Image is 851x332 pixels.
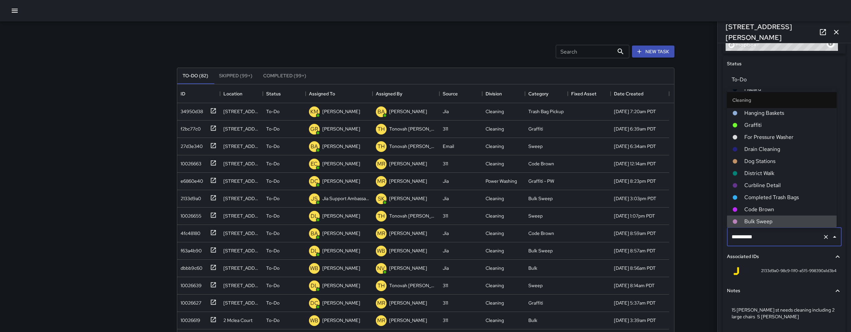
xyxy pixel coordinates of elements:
[744,205,831,214] span: Code Brown
[223,143,259,150] div: 555 Natoma Street
[443,178,449,184] div: Jia
[377,247,385,255] p: WB
[568,84,611,103] div: Fixed Asset
[223,265,259,271] div: 325 10th Street
[311,230,318,238] p: BA
[614,160,656,167] div: 9/24/2025, 12:14am PDT
[178,192,201,202] div: 2133d9a0
[311,247,318,255] p: DL
[322,126,360,132] p: [PERSON_NAME]
[378,212,385,220] p: TH
[525,84,568,103] div: Category
[378,108,385,116] p: BA
[223,178,259,184] div: 718 Clementina Street
[528,143,543,150] div: Sweep
[528,108,564,115] div: Trash Bag Pickup
[486,317,504,324] div: Cleaning
[223,317,252,324] div: 2 Mclea Court
[486,143,504,150] div: Cleaning
[528,247,553,254] div: Bulk Sweep
[614,230,656,237] div: 9/23/2025, 8:59am PDT
[220,84,263,103] div: Location
[377,299,385,307] p: MR
[177,84,220,103] div: ID
[310,125,318,133] p: GR
[443,213,448,219] div: 311
[322,195,369,202] p: Jia Support Ambassador
[528,195,553,202] div: Bulk Sweep
[632,46,674,58] button: New Task
[443,247,449,254] div: Jia
[439,84,482,103] div: Source
[443,282,448,289] div: 311
[223,300,259,306] div: 151a Russ Street
[486,265,504,271] div: Cleaning
[389,213,436,219] p: Tonovah [PERSON_NAME]
[744,109,831,117] span: Hanging Baskets
[223,230,259,237] div: 1069 Howard Street
[614,265,656,271] div: 9/23/2025, 8:56am PDT
[486,195,504,202] div: Cleaning
[266,126,280,132] p: To-Do
[389,230,427,237] p: [PERSON_NAME]
[223,195,259,202] div: 1011 Howard Street
[486,160,504,167] div: Cleaning
[178,175,203,184] div: e6860e40
[443,300,448,306] div: 311
[389,160,427,167] p: [PERSON_NAME]
[744,193,831,201] span: Completed Trash Bags
[178,105,203,115] div: 34950d38
[528,213,543,219] div: Sweep
[311,282,318,290] p: DL
[528,230,554,237] div: Code Brown
[223,84,242,103] div: Location
[322,143,360,150] p: [PERSON_NAME]
[322,247,360,254] p: [PERSON_NAME]
[322,213,360,219] p: [PERSON_NAME]
[311,143,318,151] p: BA
[373,84,439,103] div: Assigned By
[377,230,385,238] p: MR
[311,160,318,168] p: EC
[310,177,318,185] p: DC
[311,212,318,220] p: DL
[266,247,280,254] p: To-Do
[181,84,185,103] div: ID
[614,108,656,115] div: 9/24/2025, 7:20am PDT
[266,282,280,289] p: To-Do
[178,123,201,132] div: f2bc77c0
[571,84,597,103] div: Fixed Asset
[322,230,360,237] p: [PERSON_NAME]
[178,279,202,289] div: 10026639
[322,160,360,167] p: [PERSON_NAME]
[389,108,427,115] p: [PERSON_NAME]
[377,264,385,272] p: NV
[266,108,280,115] p: To-Do
[528,126,543,132] div: Graffiti
[486,247,504,254] div: Cleaning
[614,317,656,324] div: 9/23/2025, 3:39am PDT
[266,265,280,271] p: To-Do
[322,282,360,289] p: [PERSON_NAME]
[482,84,525,103] div: Division
[744,157,831,165] span: Dog Stations
[178,140,203,150] div: 27d3e340
[614,213,655,219] div: 9/23/2025, 1:07pm PDT
[306,84,373,103] div: Assigned To
[528,160,554,167] div: Code Brown
[443,126,448,132] div: 311
[744,145,831,153] span: Drain Cleaning
[322,265,360,271] p: [PERSON_NAME]
[528,317,537,324] div: Bulk
[376,84,402,103] div: Assigned By
[614,84,643,103] div: Date Created
[727,92,837,108] li: Cleaning
[310,299,318,307] p: DC
[322,317,360,324] p: [PERSON_NAME]
[389,178,427,184] p: [PERSON_NAME]
[310,317,318,325] p: WB
[443,84,458,103] div: Source
[378,282,385,290] p: TH
[443,230,449,237] div: Jia
[389,143,436,150] p: Tonovah [PERSON_NAME]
